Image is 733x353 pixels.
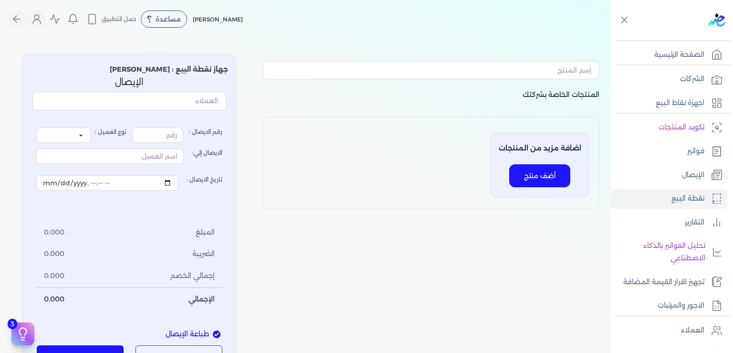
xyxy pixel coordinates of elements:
input: طباعة الإيصال [213,331,220,338]
p: جهاز نقطة البيع : [PERSON_NAME] [31,64,228,76]
button: 3 [11,322,34,345]
button: حمل التطبيق [84,11,139,27]
a: نقطة البيع [611,189,727,209]
a: تكويد المنتجات [611,118,727,138]
a: اجهزة نقاط البيع [611,93,727,113]
a: الشركات [611,69,727,89]
a: التقارير [611,213,727,233]
p: الشركات [680,73,704,86]
p: فواتير [687,145,704,158]
input: تاريخ الايصال : [36,175,178,191]
span: 0.000 [44,271,64,281]
span: إجمالي الخصم [170,271,215,281]
a: الصفحة الرئيسية [611,45,727,65]
button: إسم المنتج [263,61,599,83]
p: الصفحة الرئيسية [654,49,704,61]
a: فواتير [611,141,727,161]
span: 0.000 [44,249,64,259]
input: رقم الايصال : [132,128,183,143]
select: نوع العميل : [36,128,91,143]
p: نقطة البيع [671,193,704,205]
p: الإيصال [682,169,704,182]
span: 0.000 [44,294,64,305]
span: طباعة الإيصال [166,329,209,340]
p: تحليل الفواتير بالذكاء الاصطناعي [616,240,705,264]
p: التقارير [685,216,704,229]
button: أضف منتج [509,164,570,187]
span: [PERSON_NAME] [193,16,243,23]
span: الضريبة [192,249,215,259]
p: اضافة مزيد من المنتجات [499,142,581,155]
a: تحليل الفواتير بالذكاء الاصطناعي [611,236,727,268]
label: رقم الايصال : [132,128,222,143]
img: logo [708,13,725,27]
div: مساعدة [141,11,187,28]
p: تكويد المنتجات [659,121,704,134]
input: إسم المنتج [263,61,599,79]
span: المبلغ [196,227,215,238]
button: العملاء [32,92,226,114]
input: العملاء [32,92,226,110]
p: المنتجات الخاصة بشركتك [263,89,599,117]
span: مساعدة [156,16,181,22]
span: 0.000 [44,227,64,238]
label: الايصال إلي: [36,143,222,170]
a: الإيصال [611,165,727,185]
p: الإيصال [32,76,226,88]
label: تاريخ الايصال : [36,170,222,196]
span: الإجمالي [188,294,215,305]
span: حمل التطبيق [102,15,136,23]
input: الايصال إلي: [36,149,184,164]
p: اجهزة نقاط البيع [656,97,704,109]
label: نوع العميل : [36,128,126,143]
span: 3 [8,319,17,329]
